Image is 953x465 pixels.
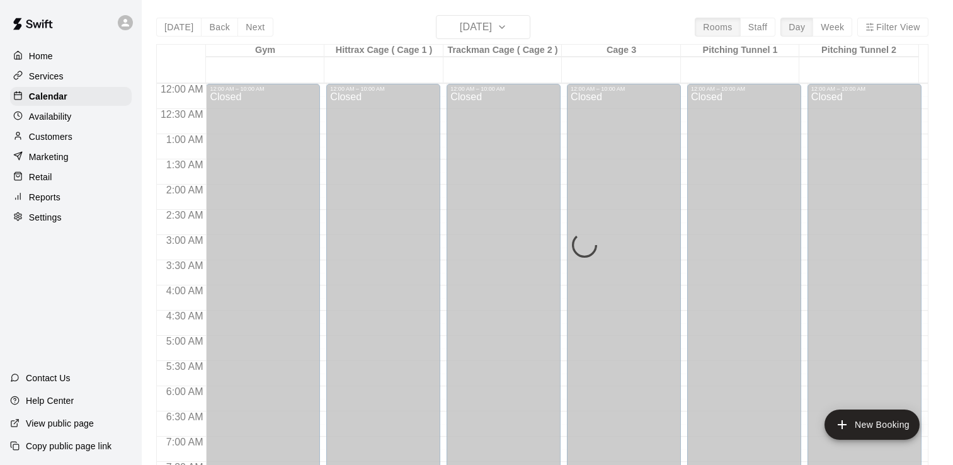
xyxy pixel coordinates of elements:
[163,437,207,447] span: 7:00 AM
[330,86,437,92] div: 12:00 AM – 10:00 AM
[443,45,562,57] div: Trackman Cage ( Cage 2 )
[29,130,72,143] p: Customers
[26,440,111,452] p: Copy public page link
[210,86,316,92] div: 12:00 AM – 10:00 AM
[10,208,132,227] a: Settings
[10,147,132,166] a: Marketing
[10,127,132,146] a: Customers
[681,45,799,57] div: Pitching Tunnel 1
[562,45,680,57] div: Cage 3
[26,372,71,384] p: Contact Us
[825,410,920,440] button: add
[29,90,67,103] p: Calendar
[29,151,69,163] p: Marketing
[29,70,64,83] p: Services
[163,411,207,422] span: 6:30 AM
[163,134,207,145] span: 1:00 AM
[29,211,62,224] p: Settings
[10,47,132,66] a: Home
[163,285,207,296] span: 4:00 AM
[450,86,557,92] div: 12:00 AM – 10:00 AM
[157,84,207,95] span: 12:00 AM
[163,235,207,246] span: 3:00 AM
[163,159,207,170] span: 1:30 AM
[26,417,94,430] p: View public page
[811,86,918,92] div: 12:00 AM – 10:00 AM
[163,361,207,372] span: 5:30 AM
[10,168,132,187] a: Retail
[10,67,132,86] a: Services
[691,86,797,92] div: 12:00 AM – 10:00 AM
[324,45,443,57] div: Hittrax Cage ( Cage 1 )
[10,87,132,106] a: Calendar
[799,45,918,57] div: Pitching Tunnel 2
[29,110,72,123] p: Availability
[29,171,52,183] p: Retail
[571,86,677,92] div: 12:00 AM – 10:00 AM
[157,109,207,120] span: 12:30 AM
[10,107,132,126] a: Availability
[10,188,132,207] a: Reports
[26,394,74,407] p: Help Center
[206,45,324,57] div: Gym
[163,311,207,321] span: 4:30 AM
[29,191,60,204] p: Reports
[163,185,207,195] span: 2:00 AM
[163,260,207,271] span: 3:30 AM
[29,50,53,62] p: Home
[163,386,207,397] span: 6:00 AM
[163,210,207,221] span: 2:30 AM
[163,336,207,347] span: 5:00 AM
